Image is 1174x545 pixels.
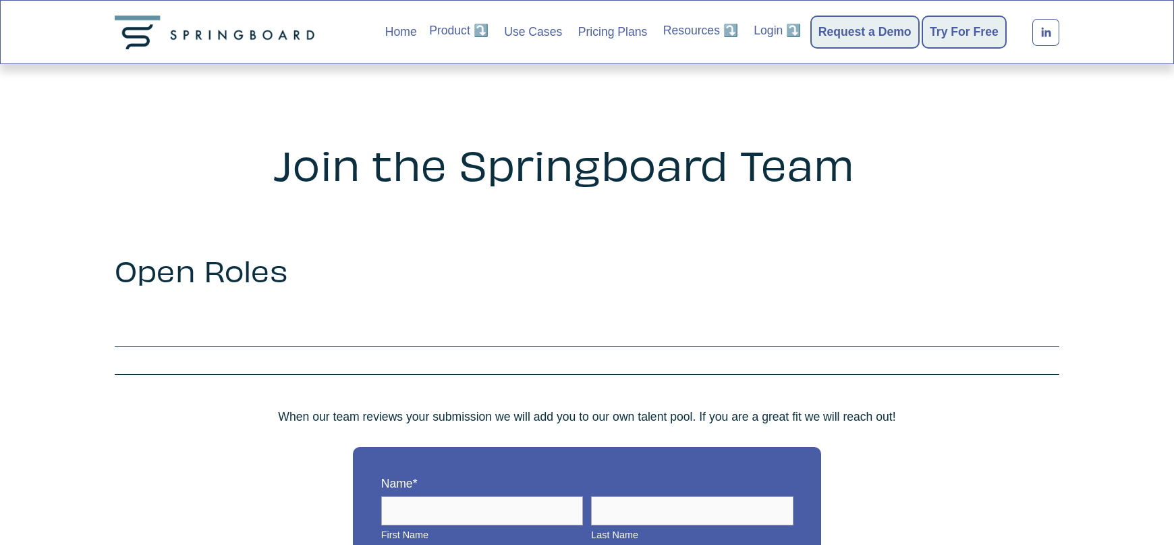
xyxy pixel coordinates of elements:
[273,142,901,186] h2: Join the Springboard Team
[930,23,999,42] a: Try For Free
[381,496,583,525] input: First Name
[115,16,320,49] img: Springboard Technologies
[663,22,738,39] span: Resources ⤵️
[754,22,801,39] span: Login ⤵️
[429,22,488,41] a: folder dropdown
[663,22,738,41] a: folder dropdown
[385,22,417,43] a: Home
[818,23,912,42] a: Request a Demo
[429,22,488,39] span: Product ⤵️
[504,22,562,43] a: Use Cases
[273,392,901,425] p: When our team reviews your submission we will add you to our own talent pool. If you are a great ...
[381,475,418,492] legend: Name
[578,22,648,43] a: Pricing Plans
[591,496,793,525] input: Last Name
[115,253,464,286] h3: Open Roles
[381,528,583,542] span: First Name
[754,22,801,41] a: folder dropdown
[591,528,793,542] span: Last Name
[1032,19,1059,46] a: LinkedIn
